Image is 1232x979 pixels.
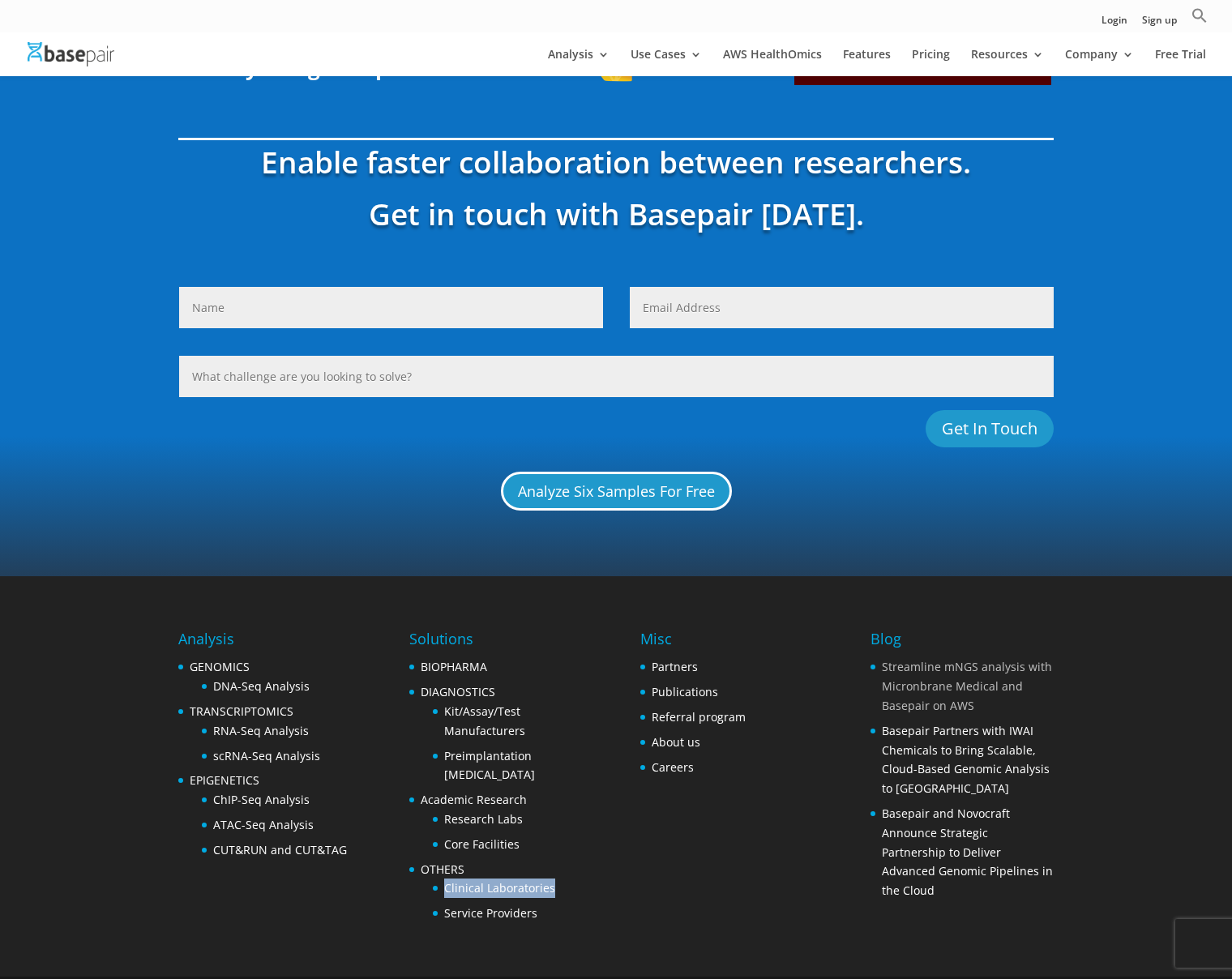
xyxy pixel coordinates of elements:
a: GENOMICS [190,659,250,674]
a: Sign up [1142,15,1177,32]
a: ATAC-Seq Analysis [213,817,314,832]
h2: Get in touch with Basepair [DATE]. [178,192,1054,244]
a: Basepair and Novocraft Announce Strategic Partnership to Deliver Advanced Genomic Pipelines in th... [882,806,1053,898]
a: OTHERS [421,861,464,877]
a: Core Facilities [444,836,520,852]
a: Analysis [548,49,610,76]
a: TRANSCRIPTOMICS [190,703,293,719]
a: scRNA-Seq Analysis [213,748,320,763]
h4: Blog [871,628,1053,657]
a: ChIP-Seq Analysis [213,792,310,807]
a: Company [1065,49,1134,76]
a: CUT&RUN and CUT&TAG [213,842,347,857]
h4: Misc [640,628,746,657]
iframe: Drift Widget Chat Controller [1151,898,1213,960]
a: Search Icon Link [1191,7,1208,32]
a: Analyze Six Samples For Free [501,472,732,510]
a: EPIGENETICS [190,772,259,788]
a: Streamline mNGS analysis with Micronbrane Medical and Basepair on AWS [882,659,1052,713]
a: Referral program [652,709,746,725]
a: Careers [652,759,694,775]
a: Service Providers [444,905,537,921]
a: AWS HealthOmics [723,49,822,76]
a: Features [843,49,891,76]
a: Basepair Partners with IWAI Chemicals to Bring Scalable, Cloud-Based Genomic Analysis to [GEOGRAP... [882,723,1050,796]
input: What challenge are you looking to solve? [179,356,1054,397]
a: Publications [652,684,718,699]
button: Get In Touch [926,410,1054,447]
a: Academic Research [421,792,527,807]
input: Name [179,287,603,328]
h2: Enable faster collaboration between researchers. [178,140,1054,192]
a: Kit/Assay/Test Manufacturers [444,703,525,738]
a: Resources [971,49,1044,76]
a: BIOPHARMA [421,659,487,674]
a: Pricing [912,49,950,76]
a: DIAGNOSTICS [421,684,495,699]
a: Preimplantation [MEDICAL_DATA] [444,748,535,783]
svg: Search [1191,7,1208,24]
a: RNA-Seq Analysis [213,723,309,738]
a: DNA-Seq Analysis [213,678,310,694]
a: Research Labs [444,811,523,827]
a: About us [652,734,700,750]
input: Email Address [630,287,1054,328]
img: Basepair [28,42,114,66]
a: Login [1102,15,1127,32]
a: Free Trial [1155,49,1206,76]
h4: Solutions [409,628,592,657]
a: Clinical Laboratories [444,880,555,896]
a: Use Cases [631,49,702,76]
a: Partners [652,659,698,674]
h4: Analysis [178,628,347,657]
